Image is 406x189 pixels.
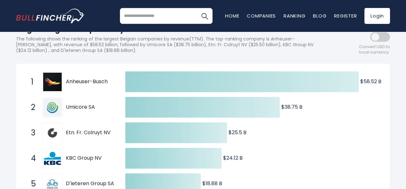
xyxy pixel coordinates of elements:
text: $38.75 B [281,103,302,111]
a: Go to homepage [16,9,85,23]
text: $24.12 B [223,154,243,162]
span: KBC Group NV [66,155,114,162]
a: Home [225,12,239,19]
span: 2 [28,102,34,113]
span: Convert USD to local currency [359,44,390,55]
text: $58.52 B [360,78,381,85]
button: Search [197,8,213,24]
span: 1 [28,76,34,87]
span: Umicore SA [66,104,114,111]
span: Etn. Fr. Colruyt NV [66,129,114,136]
text: $25.5 B [229,129,246,136]
img: Etn. Fr. Colruyt NV [43,124,62,142]
p: The following shows the ranking of the largest Belgian companies by revenue(TTM). The top-ranking... [16,36,332,54]
a: Register [334,12,357,19]
a: Ranking [284,12,305,19]
a: Login [364,8,390,24]
span: 3 [28,127,34,138]
img: Umicore SA [43,98,62,117]
img: KBC Group NV [43,149,62,168]
span: Anheuser-Busch [66,78,114,85]
text: $18.88 B [202,180,222,187]
img: bullfincher logo [16,9,85,23]
span: D'Ieteren Group SA [66,180,114,187]
a: Companies [247,12,276,19]
span: 4 [28,153,34,164]
img: Anheuser-Busch [43,73,62,91]
a: Blog [313,12,326,19]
